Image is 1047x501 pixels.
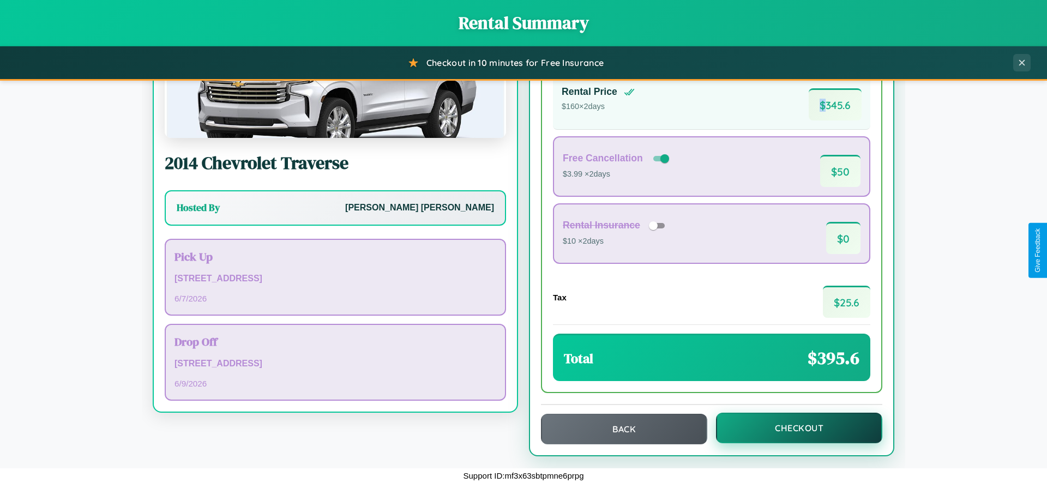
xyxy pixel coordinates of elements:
span: $ 395.6 [808,346,859,370]
p: [STREET_ADDRESS] [174,271,496,287]
h4: Tax [553,293,567,302]
h4: Rental Price [562,86,617,98]
h3: Drop Off [174,334,496,349]
h3: Total [564,349,593,367]
span: $ 0 [826,222,861,254]
p: $3.99 × 2 days [563,167,671,182]
button: Back [541,414,707,444]
span: $ 50 [820,155,861,187]
p: [PERSON_NAME] [PERSON_NAME] [345,200,494,216]
span: $ 345.6 [809,88,862,120]
h3: Pick Up [174,249,496,264]
p: $10 × 2 days [563,234,669,249]
p: Support ID: mf3x63sbtpmne6prpg [464,468,584,483]
div: Give Feedback [1034,228,1042,273]
h3: Hosted By [177,201,220,214]
p: $ 160 × 2 days [562,100,635,114]
span: $ 25.6 [823,286,870,318]
h4: Free Cancellation [563,153,643,164]
span: Checkout in 10 minutes for Free Insurance [426,57,604,68]
button: Checkout [716,413,882,443]
p: 6 / 9 / 2026 [174,376,496,391]
img: Chevrolet Traverse [165,29,506,138]
p: [STREET_ADDRESS] [174,356,496,372]
h2: 2014 Chevrolet Traverse [165,151,506,175]
h4: Rental Insurance [563,220,640,231]
h1: Rental Summary [11,11,1036,35]
p: 6 / 7 / 2026 [174,291,496,306]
